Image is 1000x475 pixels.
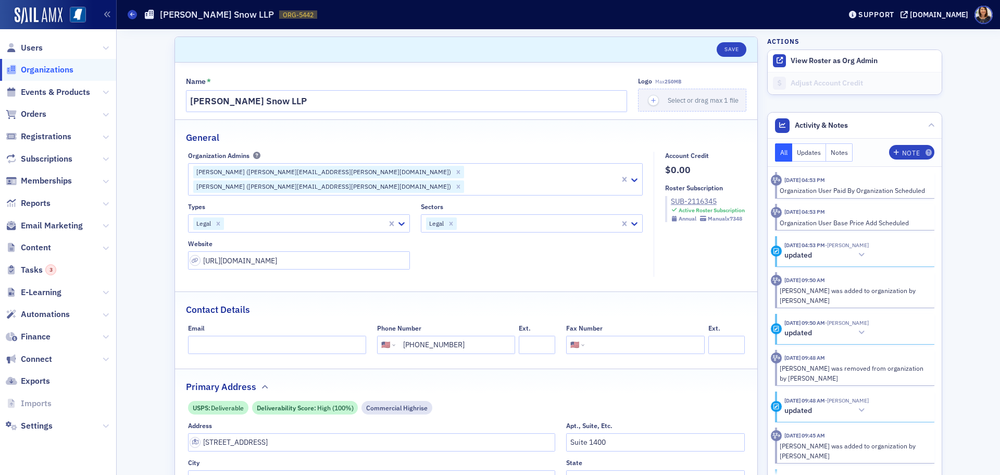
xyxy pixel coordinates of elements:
div: Remove Paul Pratt (paul.pratt@butlersnow.com) [453,166,464,178]
div: Remove Lucy Baessler (lucy.baessler@butlersnow.com) [453,180,464,193]
div: Update [771,246,782,257]
div: 3 [45,264,56,275]
div: Update [771,401,782,412]
button: All [775,143,793,162]
div: Legal [193,217,213,230]
a: SailAMX [15,7,63,24]
a: SUB-2116345 [671,196,745,207]
span: Profile [974,6,993,24]
div: Ext. [519,324,531,332]
a: Subscriptions [6,153,72,165]
div: USPS: Deliverable [188,401,248,414]
span: Users [21,42,43,54]
time: 7/8/2025 09:48 AM [784,354,825,361]
time: 7/11/2025 04:53 PM [784,176,825,184]
a: Exports [6,375,50,387]
time: 7/8/2025 09:50 AM [784,319,825,326]
div: [PERSON_NAME] was added to organization by [PERSON_NAME] [780,441,927,460]
span: Paul Pratt [825,241,869,249]
div: [PERSON_NAME] was added to organization by [PERSON_NAME] [780,286,927,305]
div: Fax Number [566,324,603,332]
a: Registrations [6,131,71,142]
span: E-Learning [21,287,61,298]
button: View Roster as Org Admin [791,56,878,66]
button: Notes [826,143,853,162]
span: Anna Ragland [825,319,869,326]
div: Deliverability Score: High (100%) [252,401,358,414]
h1: [PERSON_NAME] Snow LLP [160,8,274,21]
div: Types [188,203,205,211]
time: 7/8/2025 09:48 AM [784,397,825,404]
h2: General [186,131,219,144]
div: Ext. [708,324,720,332]
div: [PERSON_NAME] ([PERSON_NAME][EMAIL_ADDRESS][PERSON_NAME][DOMAIN_NAME]) [193,166,453,178]
div: Support [858,10,894,19]
span: Content [21,242,51,253]
h5: updated [784,251,812,260]
a: Events & Products [6,87,90,98]
div: [DOMAIN_NAME] [910,10,968,19]
a: Connect [6,354,52,365]
span: Memberships [21,175,72,187]
button: Select or drag max 1 file [638,89,746,112]
span: Exports [21,375,50,387]
a: Settings [6,420,53,432]
a: Memberships [6,175,72,187]
div: Organization Admins [188,152,249,160]
div: Organization User Paid By Organization Scheduled [780,186,927,195]
div: Email [188,324,205,332]
span: Events & Products [21,87,90,98]
div: Active Roster Subscription [679,207,745,214]
img: SailAMX [70,7,86,23]
span: Reports [21,198,51,209]
div: Phone Number [377,324,421,332]
button: updated [784,250,869,261]
span: Select or drag max 1 file [668,96,739,104]
span: Registrations [21,131,71,142]
div: Activity [771,352,782,363]
h2: Contact Details [186,303,250,316]
div: Address [188,422,212,430]
button: Save [717,42,746,57]
div: Organization User Base Price Add Scheduled [780,218,927,227]
span: Email Marketing [21,220,83,232]
a: Email Marketing [6,220,83,232]
div: Activity [771,207,782,218]
span: ORG-5442 [283,10,314,19]
div: Update [771,323,782,334]
a: Users [6,42,43,54]
time: 7/8/2025 09:45 AM [784,432,825,439]
div: Commercial Highrise [361,401,432,414]
div: Remove Legal [445,217,457,230]
button: updated [784,327,869,338]
span: Subscriptions [21,153,72,165]
a: View Homepage [63,7,86,25]
a: Content [6,242,51,253]
span: Max [655,78,681,85]
span: Connect [21,354,52,365]
a: Finance [6,331,51,343]
div: [PERSON_NAME] ([PERSON_NAME][EMAIL_ADDRESS][PERSON_NAME][DOMAIN_NAME]) [193,180,453,193]
div: State [566,459,582,467]
span: USPS : [193,403,211,412]
time: 7/11/2025 04:53 PM [784,241,825,249]
button: [DOMAIN_NAME] [901,11,972,18]
div: City [188,459,199,467]
div: Annual [679,215,696,222]
div: Account Credit [665,152,709,160]
span: Finance [21,331,51,343]
div: Legal [426,217,445,230]
h5: updated [784,328,812,338]
div: Adjust Account Credit [791,79,936,88]
span: Anna Ragland [825,397,869,404]
a: Orders [6,108,46,120]
div: Activity [771,430,782,441]
a: E-Learning [6,287,61,298]
a: Tasks3 [6,264,56,276]
div: [PERSON_NAME] was removed from organization by [PERSON_NAME] [780,363,927,383]
a: Imports [6,398,52,409]
div: Roster Subscription [665,184,723,192]
a: Adjust Account Credit [768,72,942,94]
div: Activity [771,275,782,286]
